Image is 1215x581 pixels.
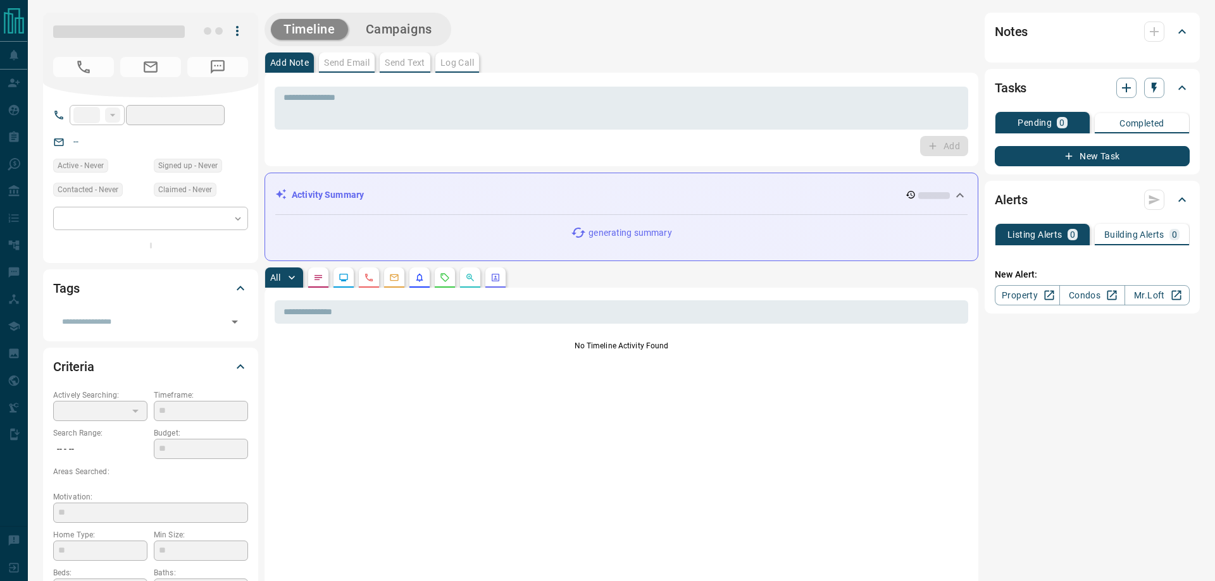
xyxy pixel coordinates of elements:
[53,389,147,401] p: Actively Searching:
[1125,285,1190,305] a: Mr.Loft
[339,272,349,283] svg: Lead Browsing Activity
[440,272,450,283] svg: Requests
[53,466,248,477] p: Areas Searched:
[1104,230,1164,239] p: Building Alerts
[187,57,248,77] span: No Number
[275,183,968,207] div: Activity Summary
[995,78,1026,98] h2: Tasks
[53,567,147,578] p: Beds:
[270,58,309,67] p: Add Note
[313,272,323,283] svg: Notes
[1070,230,1075,239] p: 0
[389,272,399,283] svg: Emails
[53,439,147,460] p: -- - --
[271,19,348,40] button: Timeline
[995,16,1190,47] div: Notes
[1119,119,1164,128] p: Completed
[226,313,244,331] button: Open
[1018,118,1052,127] p: Pending
[1059,118,1064,127] p: 0
[465,272,475,283] svg: Opportunities
[158,183,212,196] span: Claimed - Never
[53,357,94,377] h2: Criteria
[414,272,425,283] svg: Listing Alerts
[270,273,280,282] p: All
[73,137,78,147] a: --
[53,273,248,303] div: Tags
[53,278,79,298] h2: Tags
[154,389,248,401] p: Timeframe:
[58,159,104,172] span: Active - Never
[995,21,1028,42] h2: Notes
[154,427,248,439] p: Budget:
[589,226,671,240] p: generating summary
[995,185,1190,215] div: Alerts
[53,352,248,382] div: Criteria
[1059,285,1125,305] a: Condos
[53,427,147,439] p: Search Range:
[158,159,218,172] span: Signed up - Never
[1007,230,1062,239] p: Listing Alerts
[364,272,374,283] svg: Calls
[292,188,364,202] p: Activity Summary
[53,57,114,77] span: No Number
[53,491,248,503] p: Motivation:
[154,567,248,578] p: Baths:
[53,529,147,541] p: Home Type:
[995,73,1190,103] div: Tasks
[120,57,181,77] span: No Email
[995,190,1028,210] h2: Alerts
[58,183,118,196] span: Contacted - Never
[154,529,248,541] p: Min Size:
[995,285,1060,305] a: Property
[490,272,501,283] svg: Agent Actions
[995,146,1190,166] button: New Task
[275,340,968,352] p: No Timeline Activity Found
[995,268,1190,281] p: New Alert:
[353,19,445,40] button: Campaigns
[1172,230,1177,239] p: 0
